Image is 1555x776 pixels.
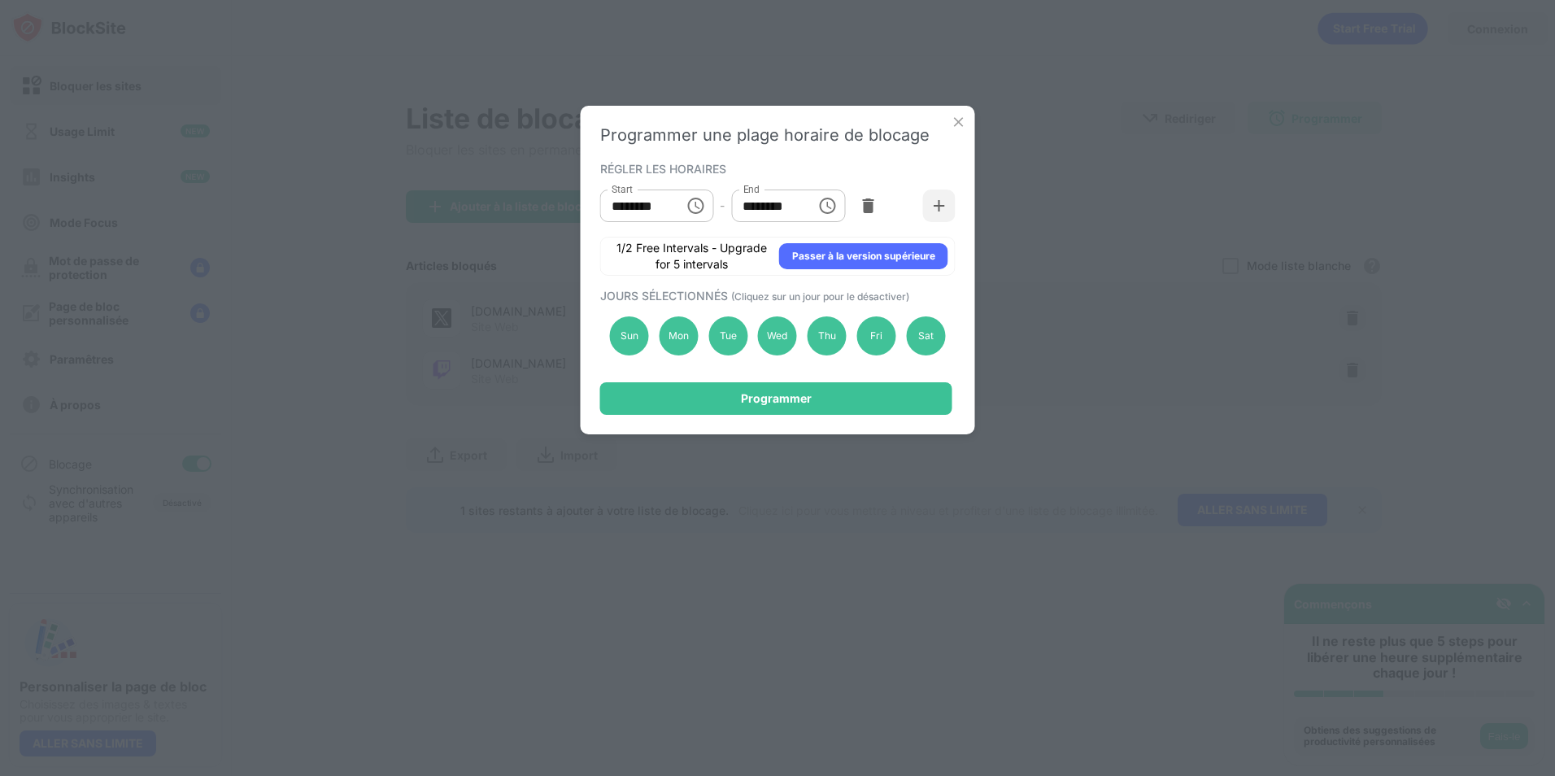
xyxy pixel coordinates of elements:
img: x-button.svg [951,114,967,130]
div: JOURS SÉLECTIONNÉS [600,289,952,303]
label: Start [612,182,633,196]
div: RÉGLER LES HORAIRES [600,162,952,175]
div: Sun [610,316,649,355]
div: Programmer une plage horaire de blocage [600,125,956,145]
span: (Cliquez sur un jour pour le désactiver) [731,290,909,303]
div: Programmer [741,392,812,405]
div: - [720,197,725,215]
div: 1/2 Free Intervals - Upgrade for 5 intervals [614,240,769,272]
div: Fri [857,316,896,355]
div: Mon [659,316,698,355]
div: Sat [906,316,945,355]
button: Choose time, selected time is 9:00 AM [679,190,712,222]
div: Wed [758,316,797,355]
div: Passer à la version supérieure [792,248,935,264]
button: Choose time, selected time is 6:45 PM [811,190,843,222]
div: Thu [808,316,847,355]
div: Tue [708,316,747,355]
label: End [743,182,760,196]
